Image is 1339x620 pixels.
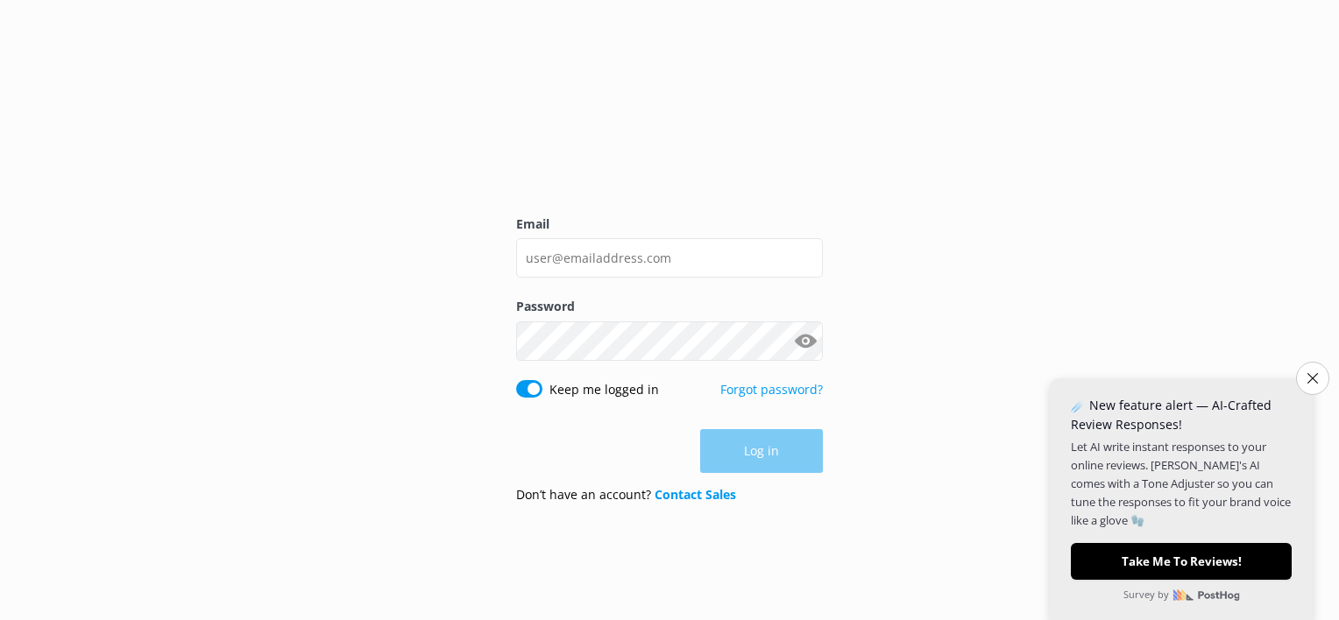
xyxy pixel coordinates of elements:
[516,215,823,234] label: Email
[549,380,659,399] label: Keep me logged in
[720,381,823,398] a: Forgot password?
[516,238,823,278] input: user@emailaddress.com
[788,323,823,358] button: Show password
[516,297,823,316] label: Password
[516,485,736,504] p: Don’t have an account?
[655,486,736,503] a: Contact Sales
